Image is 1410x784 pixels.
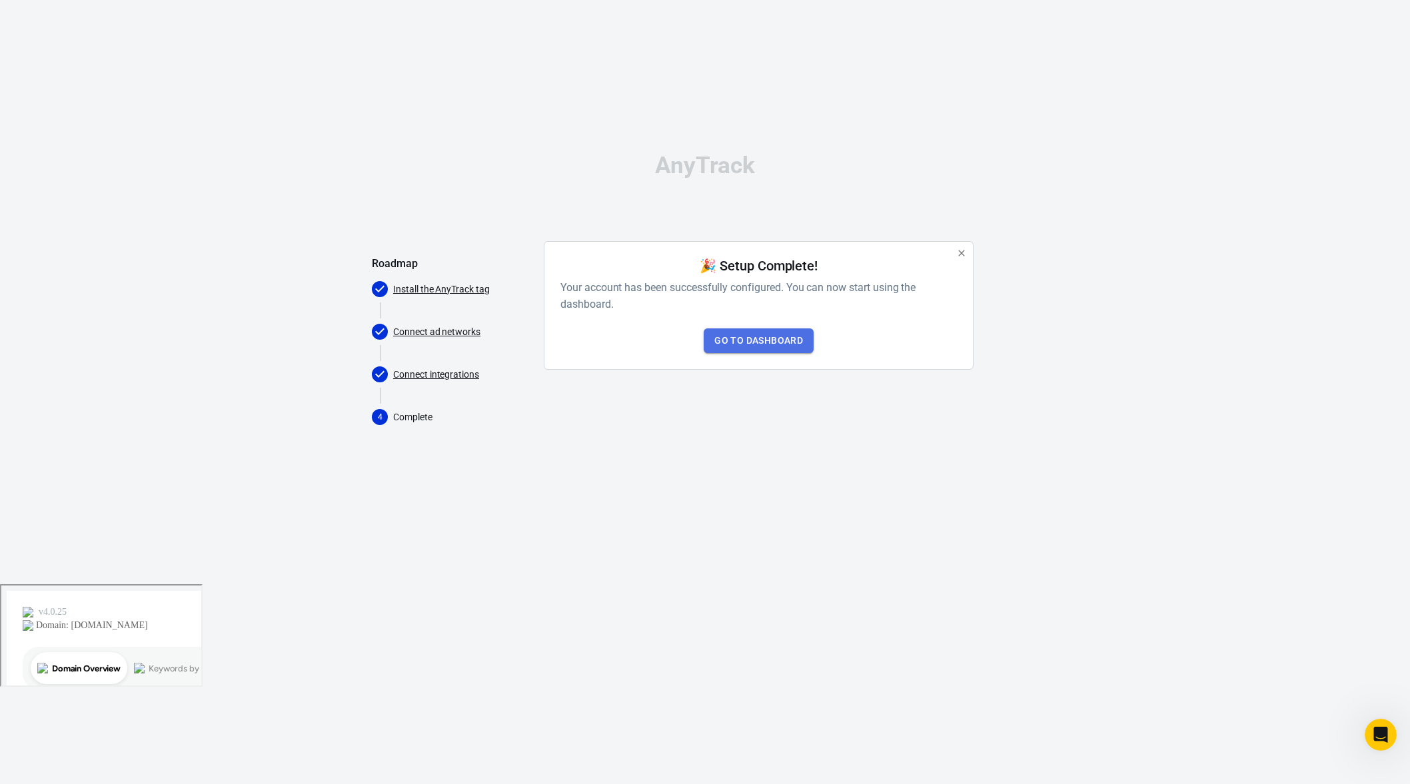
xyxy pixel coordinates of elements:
div: Keywords by Traffic [147,79,225,87]
a: Install the AnyTrack tag [393,282,490,296]
img: website_grey.svg [21,35,32,45]
a: Connect integrations [393,368,479,382]
h6: Your account has been successfully configured. You can now start using the dashboard. [560,279,957,312]
img: tab_domain_overview_orange.svg [36,77,47,88]
h5: Roadmap [372,257,533,270]
a: Connect ad networks [393,325,480,339]
div: v 4.0.25 [37,21,65,32]
p: Complete [393,410,533,424]
img: logo_orange.svg [21,21,32,32]
text: 4 [378,412,382,422]
img: tab_keywords_by_traffic_grey.svg [133,77,143,88]
div: AnyTrack [372,154,1038,177]
h4: 🎉 Setup Complete! [700,258,818,274]
iframe: Intercom live chat [1365,719,1397,751]
a: Go to Dashboard [704,328,814,353]
div: Domain Overview [51,79,119,87]
div: Domain: [DOMAIN_NAME] [35,35,147,45]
